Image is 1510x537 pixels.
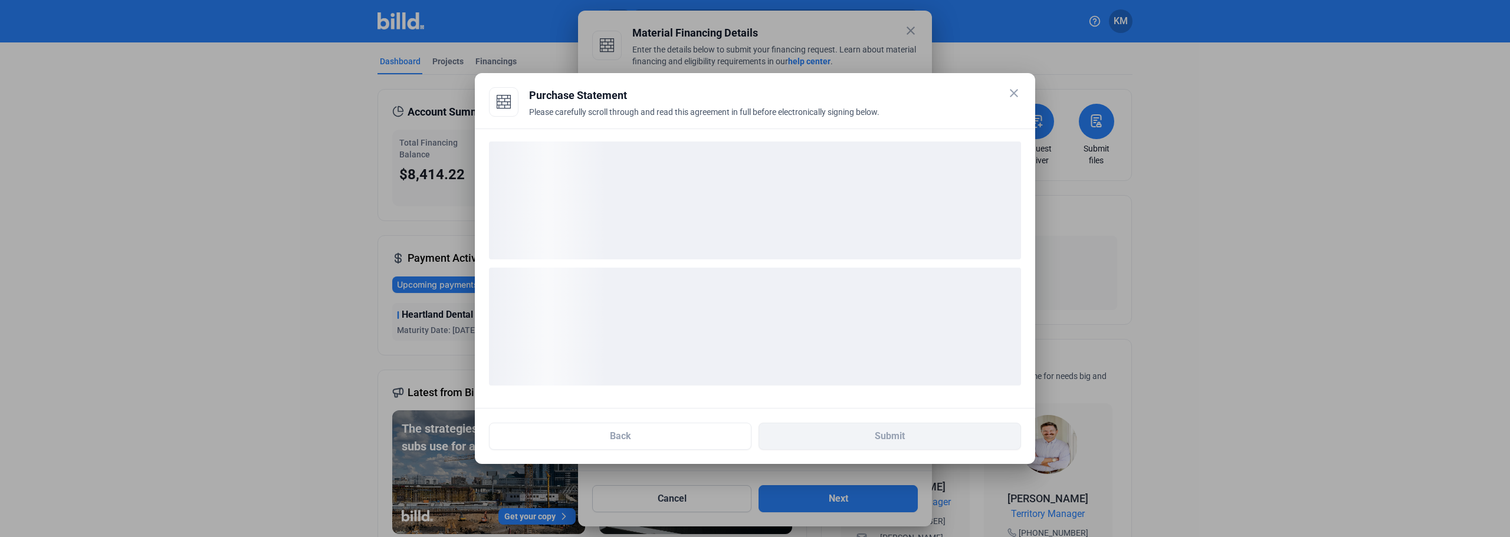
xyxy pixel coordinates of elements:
button: Submit [759,423,1021,450]
div: Please carefully scroll through and read this agreement in full before electronically signing below. [529,106,1021,132]
button: Back [489,423,751,450]
div: loading [489,141,1021,259]
div: loading [489,268,1021,386]
div: Purchase Statement [529,87,1021,104]
mat-icon: close [1007,86,1021,100]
